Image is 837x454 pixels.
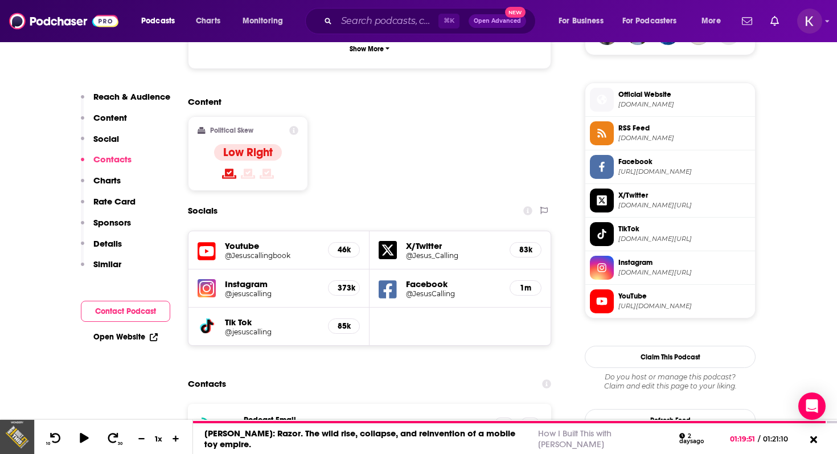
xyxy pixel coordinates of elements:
h5: X/Twitter [406,240,500,251]
button: Show More [198,38,541,59]
span: For Business [559,13,604,29]
button: open menu [615,12,694,30]
h2: Content [188,96,542,107]
p: Contacts [93,154,132,165]
p: Sponsors [93,217,131,228]
a: Charts [188,12,227,30]
span: tiktok.com/@jesuscalling [618,235,750,243]
button: Claim This Podcast [585,346,756,368]
span: 01:19:51 [730,435,758,443]
img: User Profile [797,9,822,34]
span: jesuscalling.com [618,100,750,109]
h5: 83k [519,245,532,255]
span: 10 [46,441,50,446]
span: More [701,13,721,29]
h4: Low Right [223,145,273,159]
button: Social [81,133,119,154]
button: Contact Podcast [81,301,170,322]
button: Rate Card [81,196,136,217]
span: TikTok [618,224,750,234]
button: Reach & Audience [81,91,170,112]
button: Show profile menu [797,9,822,34]
span: X/Twitter [618,190,750,201]
a: @jesuscalling [225,328,319,336]
button: 10 [44,432,65,446]
button: open menu [235,12,298,30]
span: YouTube [618,291,750,301]
span: / [758,435,760,443]
div: Claim and edit this page to your liking. [585,373,756,391]
a: X/Twitter[DOMAIN_NAME][URL] [590,189,750,212]
div: Open Intercom Messenger [798,392,826,420]
h5: Youtube [225,240,319,251]
span: omnycontent.com [618,134,750,142]
a: TikTok[DOMAIN_NAME][URL] [590,222,750,246]
a: @JesusCalling [406,289,500,298]
button: open menu [551,12,618,30]
span: Open Advanced [474,18,521,24]
h5: Facebook [406,279,500,289]
p: Social [93,133,119,144]
span: https://www.youtube.com/@Jesuscallingbook [618,302,750,310]
a: @jesuscalling [225,289,319,298]
span: 30 [118,441,122,446]
span: Podcasts [141,13,175,29]
button: Content [81,112,127,133]
span: twitter.com/Jesus_Calling [618,201,750,210]
h2: Contacts [188,373,226,395]
div: Search podcasts, credits, & more... [316,8,547,34]
h5: 46k [338,245,350,255]
button: open menu [133,12,190,30]
a: Show notifications dropdown [737,11,757,31]
h2: Political Skew [210,126,253,134]
span: Logged in as kwignall [797,9,822,34]
img: iconImage [198,279,216,297]
a: Open Website [93,332,158,342]
h5: Tik Tok [225,317,319,328]
a: YouTube[URL][DOMAIN_NAME] [590,289,750,313]
span: 01:21:10 [760,435,799,443]
span: For Podcasters [622,13,677,29]
a: Show notifications dropdown [766,11,783,31]
p: Rate Card [93,196,136,207]
button: Contacts [81,154,132,175]
p: Content [93,112,127,123]
h5: 1m [519,283,532,293]
a: Official Website[DOMAIN_NAME] [590,88,750,112]
button: Open AdvancedNew [469,14,526,28]
input: Search podcasts, credits, & more... [337,12,438,30]
span: RSS Feed [618,123,750,133]
span: Official Website [618,89,750,100]
img: Podchaser - Follow, Share and Rate Podcasts [9,10,118,32]
h5: 85k [338,321,350,331]
button: Details [81,238,122,259]
h2: Socials [188,200,218,222]
h5: Instagram [225,279,319,289]
span: Facebook [618,157,750,167]
span: instagram.com/jesuscalling [618,268,750,277]
h5: @Jesuscallingbook [225,251,319,260]
span: https://www.facebook.com/JesusCalling [618,167,750,176]
p: Show More [350,45,384,53]
button: Similar [81,259,121,280]
button: 30 [103,432,125,446]
a: @Jesus_Calling [406,251,500,260]
span: ⌘ K [438,14,459,28]
span: Monitoring [243,13,283,29]
p: Details [93,238,122,249]
span: Do you host or manage this podcast? [585,373,756,382]
a: [PERSON_NAME]: Razor. The wild rise, collapse, and reinvention of a mobile toy empire. [204,428,515,449]
span: Instagram [618,257,750,268]
div: 1 x [149,434,169,443]
button: open menu [694,12,735,30]
button: Sponsors [81,217,131,238]
a: Facebook[URL][DOMAIN_NAME] [590,155,750,179]
a: How I Built This with [PERSON_NAME] [538,428,612,449]
span: Charts [196,13,220,29]
div: 2 days ago [679,433,713,445]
